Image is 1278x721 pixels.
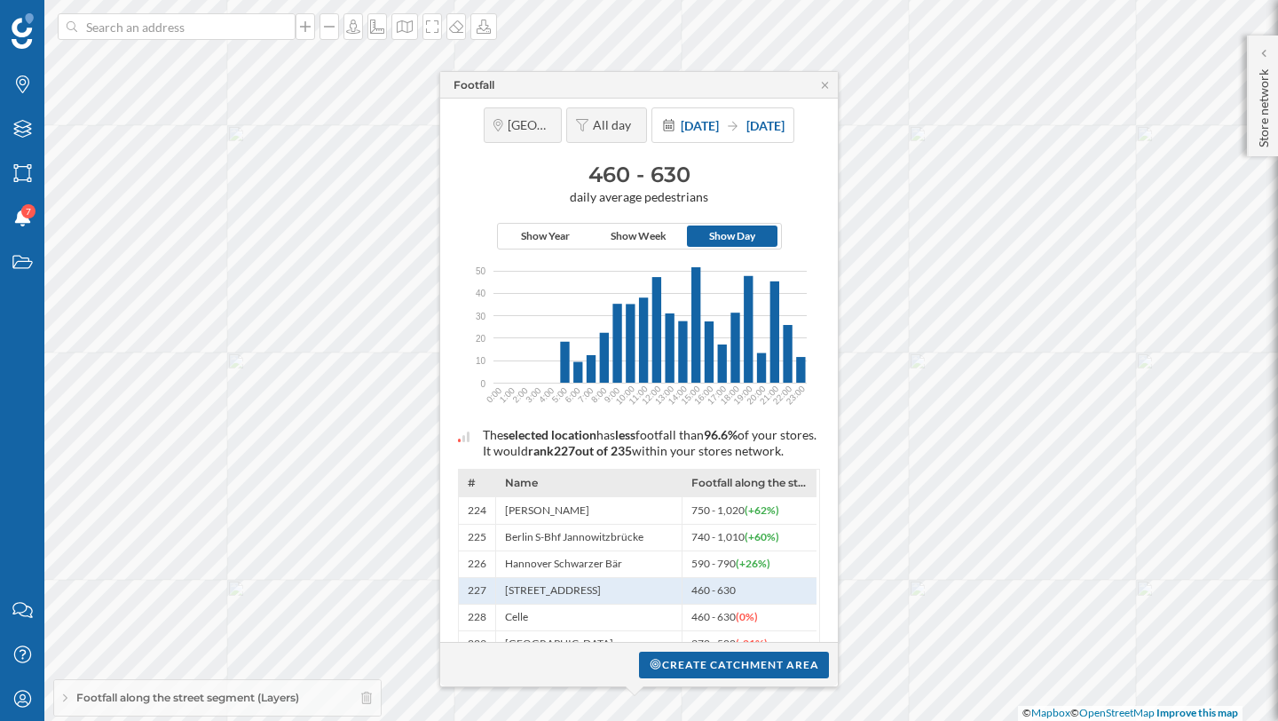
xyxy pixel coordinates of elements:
[76,690,299,706] span: Footfall along the street segment (Layers)
[12,13,34,49] img: Geoblink Logo
[758,384,781,407] text: 21:00
[603,385,622,405] text: 9:00
[745,530,779,543] span: (+60%)
[596,427,615,442] span: has
[524,385,543,405] text: 3:00
[576,385,596,405] text: 7:00
[505,476,538,489] span: Name
[458,432,469,442] img: intelligent_assistant_bucket_0.svg
[731,384,754,407] text: 19:00
[615,427,635,442] span: less
[691,557,770,571] span: 590 - 790
[468,583,486,598] span: 227
[510,385,530,405] text: 2:00
[736,637,768,650] span: (-21%)
[745,384,768,407] text: 20:00
[719,384,742,407] text: 18:00
[468,557,486,571] span: 226
[704,427,738,442] span: 96.6%
[1031,706,1070,719] a: Mapbox
[505,637,613,651] span: [GEOGRAPHIC_DATA]
[691,530,779,544] span: 740 - 1,010
[449,161,829,189] h3: 460 - 630
[505,530,643,544] span: Berlin S-Bhf Jannowitzbrücke
[691,610,758,624] span: 460 - 630
[483,427,816,458] span: of your stores. It would
[468,637,486,651] span: 229
[503,427,596,442] span: selected location
[589,385,609,405] text: 8:00
[640,384,663,407] text: 12:00
[505,503,589,518] span: [PERSON_NAME]
[508,117,552,133] span: [GEOGRAPHIC_DATA], Stadt
[476,332,485,345] span: 20
[745,503,779,517] span: (+62%)
[476,354,485,368] span: 10
[679,384,702,407] text: 15:00
[691,637,768,651] span: 370 - 500
[505,610,528,624] span: Celle
[1255,62,1273,147] p: Store network
[468,530,486,544] span: 225
[736,610,758,623] span: (0%)
[1079,706,1155,719] a: OpenStreetMap
[706,384,729,407] text: 17:00
[691,503,779,518] span: 750 - 1,020
[537,385,556,405] text: 4:00
[611,228,667,244] span: Show Week
[468,476,476,489] span: #
[476,265,485,278] span: 50
[505,583,601,598] span: [STREET_ADDRESS]
[480,376,485,390] span: 0
[667,384,690,407] text: 14:00
[554,443,575,458] span: 227
[483,427,503,442] span: The
[528,443,554,458] span: rank
[485,385,504,405] text: 0:00
[454,77,494,93] div: Footfall
[476,287,485,300] span: 40
[709,228,755,244] span: Show Day
[476,309,485,322] span: 30
[26,202,31,220] span: 7
[449,189,829,205] span: daily average pedestrians
[563,385,582,405] text: 6:00
[692,384,715,407] text: 16:00
[611,443,632,458] span: 235
[498,385,517,405] text: 1:00
[593,117,637,133] span: All day
[785,384,808,407] text: 23:00
[468,503,486,518] span: 224
[653,384,676,407] text: 13:00
[746,118,785,133] span: [DATE]
[635,427,704,442] span: footfall than
[691,476,808,489] span: Footfall along the street segment
[521,228,570,244] span: Show Year
[736,557,770,570] span: (+26%)
[1018,706,1242,721] div: © ©
[468,610,486,624] span: 228
[575,443,608,458] span: out of
[771,384,794,407] text: 22:00
[614,384,637,407] text: 10:00
[627,384,650,407] text: 11:00
[550,385,570,405] text: 5:00
[632,443,784,458] span: within your stores network.
[681,118,719,133] span: [DATE]
[505,557,622,571] span: Hannover Schwarzer Bär
[1156,706,1238,719] a: Improve this map
[691,583,739,598] span: 460 - 630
